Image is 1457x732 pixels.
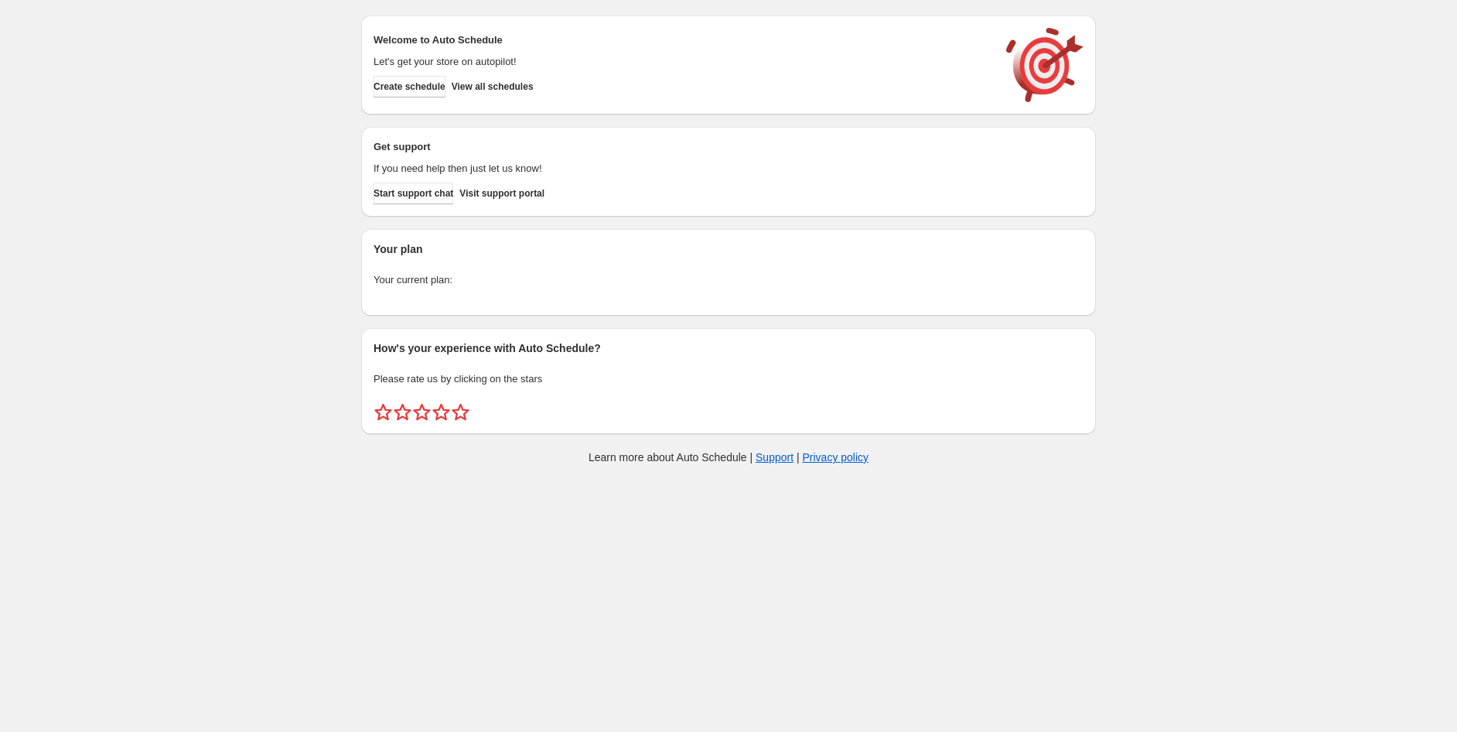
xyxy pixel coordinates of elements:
[374,76,445,97] button: Create schedule
[374,139,991,155] h2: Get support
[374,340,1083,356] h2: How's your experience with Auto Schedule?
[452,76,534,97] button: View all schedules
[452,80,534,93] span: View all schedules
[459,187,544,200] span: Visit support portal
[374,161,991,176] p: If you need help then just let us know!
[374,187,453,200] span: Start support chat
[374,54,991,70] p: Let's get your store on autopilot!
[374,241,1083,257] h2: Your plan
[803,451,869,463] a: Privacy policy
[459,183,544,204] a: Visit support portal
[374,183,453,204] a: Start support chat
[374,32,991,48] h2: Welcome to Auto Schedule
[756,451,793,463] a: Support
[374,272,1083,288] p: Your current plan:
[589,450,868,465] p: Learn more about Auto Schedule | |
[374,371,1083,387] p: Please rate us by clicking on the stars
[374,80,445,93] span: Create schedule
